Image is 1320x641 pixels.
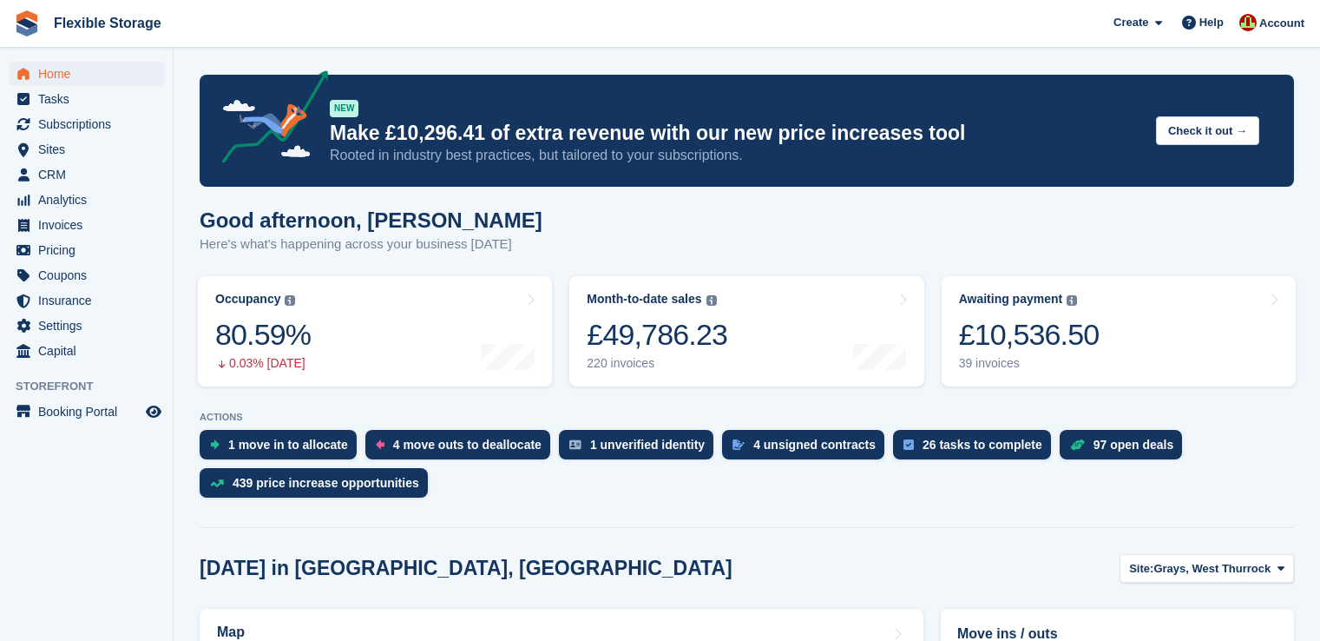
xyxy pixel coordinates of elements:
a: menu [9,314,164,338]
img: price_increase_opportunities-93ffe204e8149a01c8c9dc8f82e8f89637d9d84a8eef4429ea346261dce0b2c0.svg [210,479,224,487]
a: Month-to-date sales £49,786.23 220 invoices [569,276,923,387]
div: 26 tasks to complete [923,438,1042,452]
span: Storefront [16,378,173,395]
div: 439 price increase opportunities [233,476,419,490]
span: Site: [1129,560,1153,578]
a: menu [9,188,164,212]
a: Occupancy 80.59% 0.03% [DATE] [198,276,552,387]
a: menu [9,263,164,287]
span: Tasks [38,87,142,111]
span: Create [1113,14,1148,31]
a: Flexible Storage [47,9,168,37]
div: 4 move outs to deallocate [393,438,542,452]
h2: Map [217,624,245,640]
img: icon-info-grey-7440780725fd019a000dd9b08b2336e03edf1995a4989e88bcd33f0948082b44.svg [285,295,295,306]
span: Insurance [38,288,142,313]
div: 0.03% [DATE] [215,356,311,371]
span: Settings [38,314,142,338]
div: 1 unverified identity [590,438,705,452]
h1: Good afternoon, [PERSON_NAME] [200,208,542,232]
div: 97 open deals [1093,438,1174,452]
p: ACTIONS [200,412,1294,423]
a: menu [9,213,164,237]
img: deal-1b604bf984904fb50ccaf53a9ad4b4a5d6e5aea283cecdc64d6e3604feb123c2.svg [1070,439,1085,451]
img: icon-info-grey-7440780725fd019a000dd9b08b2336e03edf1995a4989e88bcd33f0948082b44.svg [1067,295,1077,306]
span: Sites [38,137,142,162]
div: Occupancy [215,292,280,307]
span: Help [1199,14,1224,31]
span: Analytics [38,188,142,212]
a: 26 tasks to complete [893,430,1060,468]
img: move_outs_to_deallocate_icon-f764333ba52eb49d3ac5e1228854f67142a1ed5810a6f6cc68b1a99e826820c5.svg [376,439,384,450]
div: 1 move in to allocate [228,438,348,452]
button: Check it out → [1156,116,1259,145]
a: menu [9,137,164,162]
div: 220 invoices [587,356,727,371]
a: menu [9,87,164,111]
div: £10,536.50 [959,317,1100,353]
p: Here's what's happening across your business [DATE] [200,235,542,254]
div: NEW [330,100,358,117]
span: Invoices [38,213,142,237]
div: Awaiting payment [959,292,1063,307]
img: icon-info-grey-7440780725fd019a000dd9b08b2336e03edf1995a4989e88bcd33f0948082b44.svg [706,295,717,306]
span: Grays, West Thurrock [1153,560,1271,578]
h2: [DATE] in [GEOGRAPHIC_DATA], [GEOGRAPHIC_DATA] [200,557,732,580]
div: 80.59% [215,317,311,353]
a: menu [9,238,164,262]
img: stora-icon-8386f47178a22dfd0bd8f6a31ec36ba5ce8667c1dd55bd0f319d3a0aa187defe.svg [14,10,40,36]
span: Subscriptions [38,112,142,136]
a: menu [9,339,164,363]
span: Home [38,62,142,86]
span: CRM [38,162,142,187]
a: Preview store [143,401,164,422]
span: Capital [38,339,142,363]
a: menu [9,288,164,313]
a: Awaiting payment £10,536.50 39 invoices [942,276,1296,387]
span: Pricing [38,238,142,262]
a: menu [9,112,164,136]
span: Booking Portal [38,400,142,424]
a: 1 move in to allocate [200,430,365,468]
p: Rooted in industry best practices, but tailored to your subscriptions. [330,146,1142,165]
img: verify_identity-adf6edd0f0f0b5bbfe63781bf79b02c33cf7c696d77639b501bdc392416b5a36.svg [569,439,581,450]
span: Account [1259,15,1304,32]
img: move_ins_to_allocate_icon-fdf77a2bb77ea45bf5b3d319d69a93e2d87916cf1d5bf7949dd705db3b84f3ca.svg [210,439,220,450]
div: £49,786.23 [587,317,727,353]
div: Month-to-date sales [587,292,701,307]
a: 97 open deals [1060,430,1192,468]
button: Site: Grays, West Thurrock [1120,554,1294,583]
a: menu [9,162,164,187]
a: 439 price increase opportunities [200,468,437,506]
a: 4 unsigned contracts [722,430,893,468]
img: task-75834270c22a3079a89374b754ae025e5fb1db73e45f91037f5363f120a921f8.svg [903,439,914,450]
span: Coupons [38,263,142,287]
div: 39 invoices [959,356,1100,371]
img: price-adjustments-announcement-icon-8257ccfd72463d97f412b2fc003d46551f7dbcb40ab6d574587a9cd5c0d94... [207,70,329,169]
a: 1 unverified identity [559,430,722,468]
p: Make £10,296.41 of extra revenue with our new price increases tool [330,121,1142,146]
img: contract_signature_icon-13c848040528278c33f63329250d36e43548de30e8caae1d1a13099fd9432cc5.svg [732,439,745,450]
a: menu [9,62,164,86]
img: David Jones [1239,14,1257,31]
a: menu [9,400,164,424]
a: 4 move outs to deallocate [365,430,559,468]
div: 4 unsigned contracts [753,438,876,452]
